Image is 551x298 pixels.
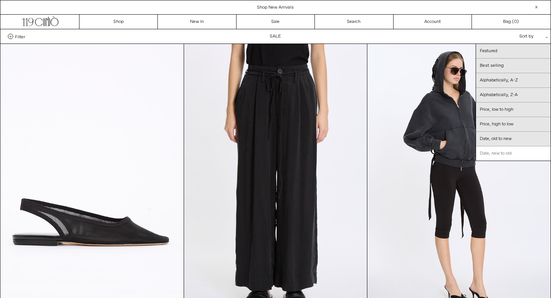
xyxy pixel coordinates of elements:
span: Filter [15,34,25,39]
a: Price, high to low [476,117,551,132]
a: New In [158,15,236,29]
a: Shop [79,15,158,29]
span: ) [514,18,519,25]
a: Alphabetically, A-Z [476,73,551,88]
a: Date, old to new [476,132,551,146]
a: Search [315,15,393,29]
a: Featured [476,44,551,59]
a: Best selling [476,59,551,73]
a: Date, new to old [476,146,551,161]
div: Sort by [476,29,543,44]
a: Sale [237,15,315,29]
a: Shop New Arrivals [257,5,294,11]
a: Price, low to high [476,102,551,117]
a: Bag () [472,15,550,29]
span: 0 [514,19,517,25]
a: Alphabetically, Z-A [476,88,551,102]
a: Account [394,15,472,29]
